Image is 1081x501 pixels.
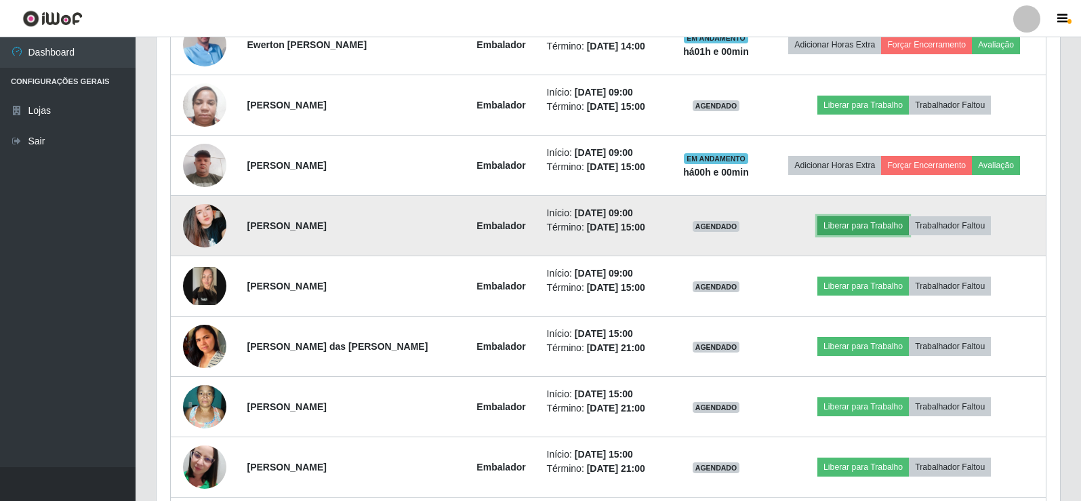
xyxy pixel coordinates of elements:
time: [DATE] 09:00 [575,147,633,158]
strong: Embalador [476,100,525,111]
strong: Embalador [476,341,525,352]
img: 1709915413982.jpeg [183,187,226,264]
strong: Embalador [476,281,525,292]
img: 1709375112510.jpeg [183,136,226,194]
li: Término: [547,39,661,54]
li: Término: [547,100,661,114]
time: [DATE] 09:00 [575,268,633,279]
strong: Embalador [476,39,525,50]
strong: [PERSON_NAME] [247,401,327,412]
img: 1678404349838.jpeg [183,76,226,134]
button: Trabalhador Faltou [909,458,991,477]
time: [DATE] 15:00 [587,101,645,112]
strong: há 00 h e 00 min [683,167,749,178]
time: [DATE] 15:00 [575,449,633,460]
li: Início: [547,206,661,220]
time: [DATE] 15:00 [587,161,645,172]
button: Adicionar Horas Extra [788,35,881,54]
strong: Embalador [476,462,525,473]
li: Término: [547,281,661,295]
strong: [PERSON_NAME] [247,100,327,111]
strong: há 01 h e 00 min [683,46,749,57]
span: AGENDADO [693,342,740,353]
img: 1732929504473.jpeg [183,267,226,305]
strong: [PERSON_NAME] das [PERSON_NAME] [247,341,428,352]
li: Início: [547,266,661,281]
time: [DATE] 15:00 [587,282,645,293]
li: Término: [547,462,661,476]
time: [DATE] 21:00 [587,403,645,414]
span: AGENDADO [693,462,740,473]
li: Início: [547,387,661,401]
button: Trabalhador Faltou [909,277,991,296]
span: AGENDADO [693,221,740,232]
button: Liberar para Trabalho [817,397,909,416]
button: Liberar para Trabalho [817,458,909,477]
time: [DATE] 21:00 [587,463,645,474]
span: AGENDADO [693,402,740,413]
button: Avaliação [972,156,1020,175]
button: Liberar para Trabalho [817,337,909,356]
button: Liberar para Trabalho [817,96,909,115]
strong: [PERSON_NAME] [247,160,327,171]
time: [DATE] 15:00 [575,328,633,339]
strong: [PERSON_NAME] [247,462,327,473]
button: Trabalhador Faltou [909,397,991,416]
time: [DATE] 14:00 [587,41,645,52]
strong: Embalador [476,401,525,412]
img: 1745875632441.jpeg [183,6,226,83]
time: [DATE] 09:00 [575,87,633,98]
button: Adicionar Horas Extra [788,156,881,175]
li: Início: [547,85,661,100]
strong: Embalador [476,160,525,171]
button: Trabalhador Faltou [909,96,991,115]
time: [DATE] 15:00 [587,222,645,233]
strong: [PERSON_NAME] [247,281,327,292]
button: Avaliação [972,35,1020,54]
strong: [PERSON_NAME] [247,220,327,231]
img: 1677665450683.jpeg [183,378,226,435]
li: Término: [547,160,661,174]
time: [DATE] 15:00 [575,388,633,399]
time: [DATE] 21:00 [587,342,645,353]
img: 1672880944007.jpeg [183,304,226,388]
button: Forçar Encerramento [881,156,972,175]
li: Início: [547,327,661,341]
button: Trabalhador Faltou [909,337,991,356]
li: Término: [547,341,661,355]
button: Liberar para Trabalho [817,216,909,235]
button: Trabalhador Faltou [909,216,991,235]
img: CoreUI Logo [22,10,83,27]
li: Início: [547,146,661,160]
li: Início: [547,447,661,462]
span: AGENDADO [693,100,740,111]
strong: Ewerton [PERSON_NAME] [247,39,367,50]
button: Liberar para Trabalho [817,277,909,296]
time: [DATE] 09:00 [575,207,633,218]
span: AGENDADO [693,281,740,292]
li: Término: [547,401,661,416]
button: Forçar Encerramento [881,35,972,54]
span: EM ANDAMENTO [684,33,748,43]
li: Término: [547,220,661,235]
strong: Embalador [476,220,525,231]
span: EM ANDAMENTO [684,153,748,164]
